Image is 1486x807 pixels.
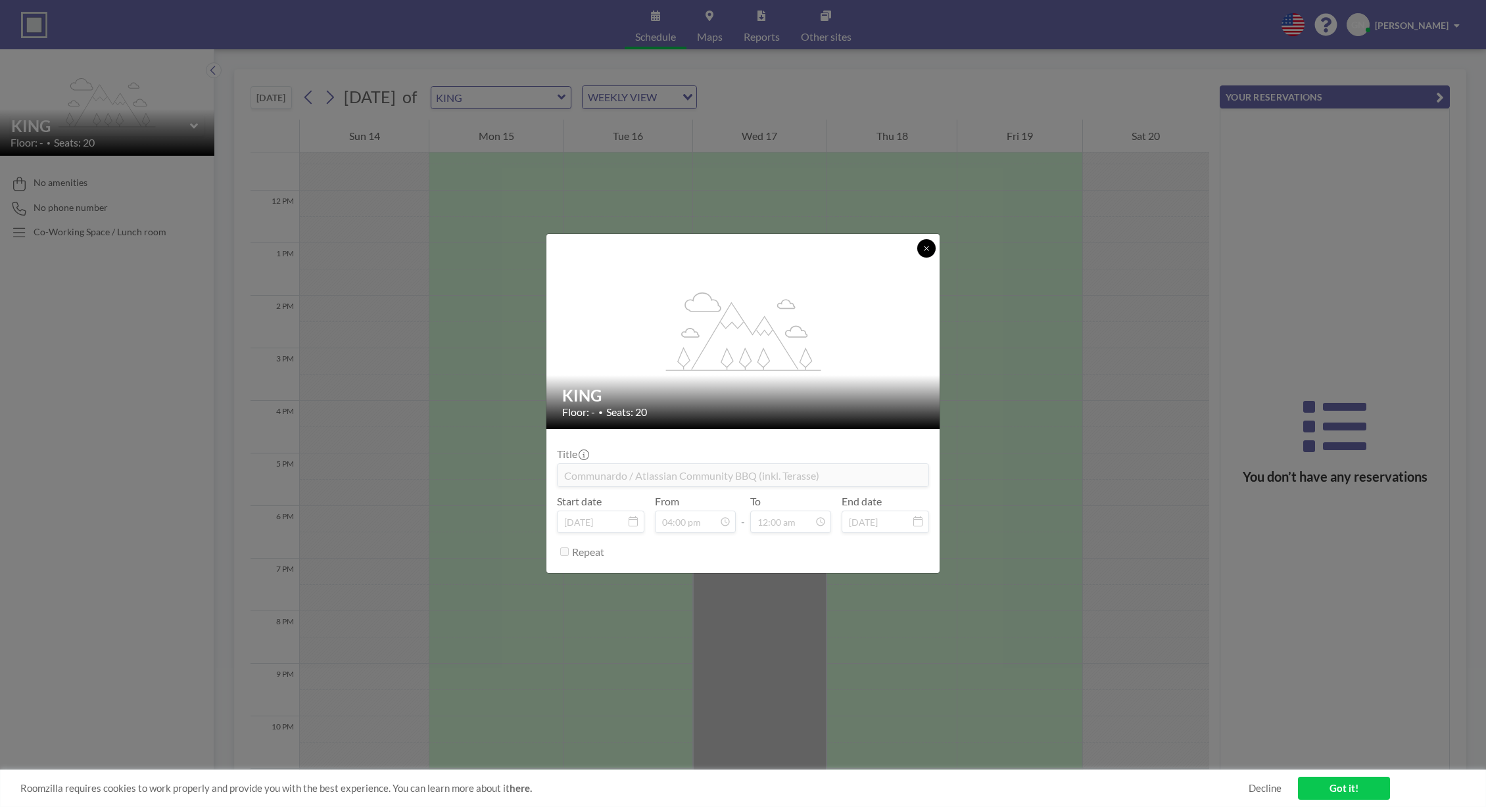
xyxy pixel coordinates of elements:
g: flex-grow: 1.2; [666,291,821,370]
a: Decline [1249,782,1282,795]
label: Title [557,448,588,461]
span: • [598,407,603,417]
a: Got it! [1298,777,1390,800]
span: - [741,499,745,528]
label: Repeat [572,545,604,559]
label: End date [842,495,882,508]
span: Roomzilla requires cookies to work properly and provide you with the best experience. You can lea... [20,782,1249,795]
a: here. [510,782,532,794]
label: From [655,495,679,508]
span: Floor: - [562,405,595,419]
label: Start date [557,495,602,508]
span: Seats: 20 [606,405,647,419]
h2: KING [562,386,925,405]
label: To [750,495,761,508]
input: (No title) [558,464,928,486]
